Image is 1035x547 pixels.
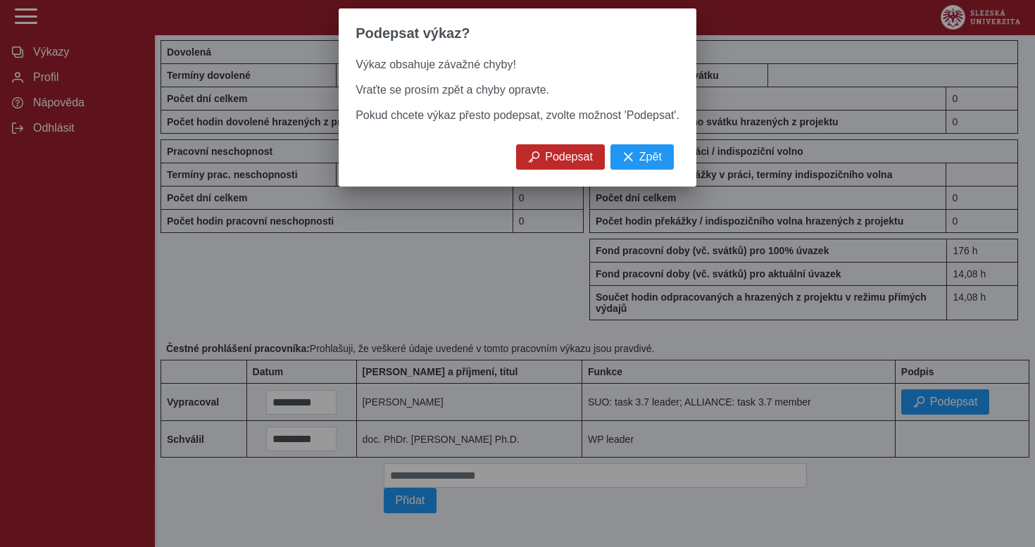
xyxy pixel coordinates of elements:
span: Zpět [639,151,662,163]
button: Zpět [610,144,674,170]
button: Podepsat [516,144,605,170]
span: Výkaz obsahuje závažné chyby! Vraťte se prosím zpět a chyby opravte. Pokud chcete výkaz přesto po... [356,58,679,121]
span: Podepsat výkaz? [356,25,470,42]
span: Podepsat [545,151,593,163]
